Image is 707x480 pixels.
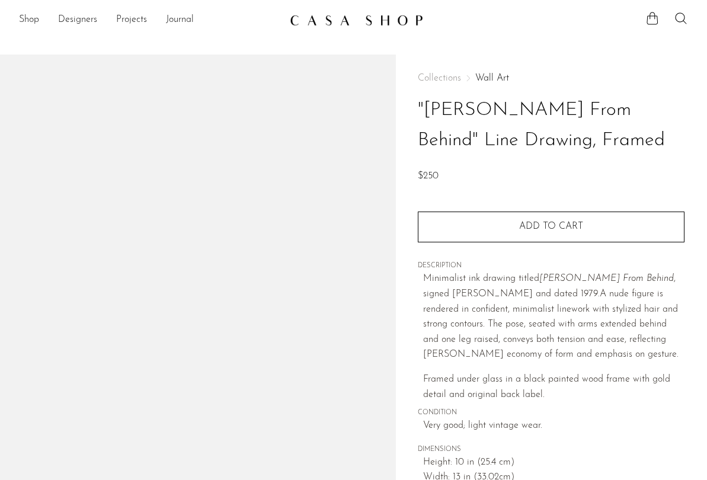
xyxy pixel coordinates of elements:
span: DESCRIPTION [418,261,684,271]
ul: NEW HEADER MENU [19,10,280,30]
a: Shop [19,12,39,28]
span: DIMENSIONS [418,444,684,455]
nav: Breadcrumbs [418,73,684,83]
a: Designers [58,12,97,28]
span: Collections [418,73,461,83]
span: $250 [418,171,439,181]
button: Add to cart [418,212,684,242]
a: Journal [166,12,194,28]
nav: Desktop navigation [19,10,280,30]
p: Framed under glass in a black painted wood frame with gold detail and original back label. [423,372,684,402]
span: CONDITION [418,408,684,418]
span: Add to cart [519,222,583,231]
p: Minimalist ink drawing titled , signed [PERSON_NAME] and dated 1979. A nude figure is rendered in... [423,271,684,363]
span: Height: 10 in (25.4 cm) [423,455,684,471]
em: [PERSON_NAME] From Behind [539,274,674,283]
span: Very good; light vintage wear. [423,418,684,434]
a: Wall Art [475,73,509,83]
h1: "[PERSON_NAME] From Behind" Line Drawing, Framed [418,95,684,156]
a: Projects [116,12,147,28]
